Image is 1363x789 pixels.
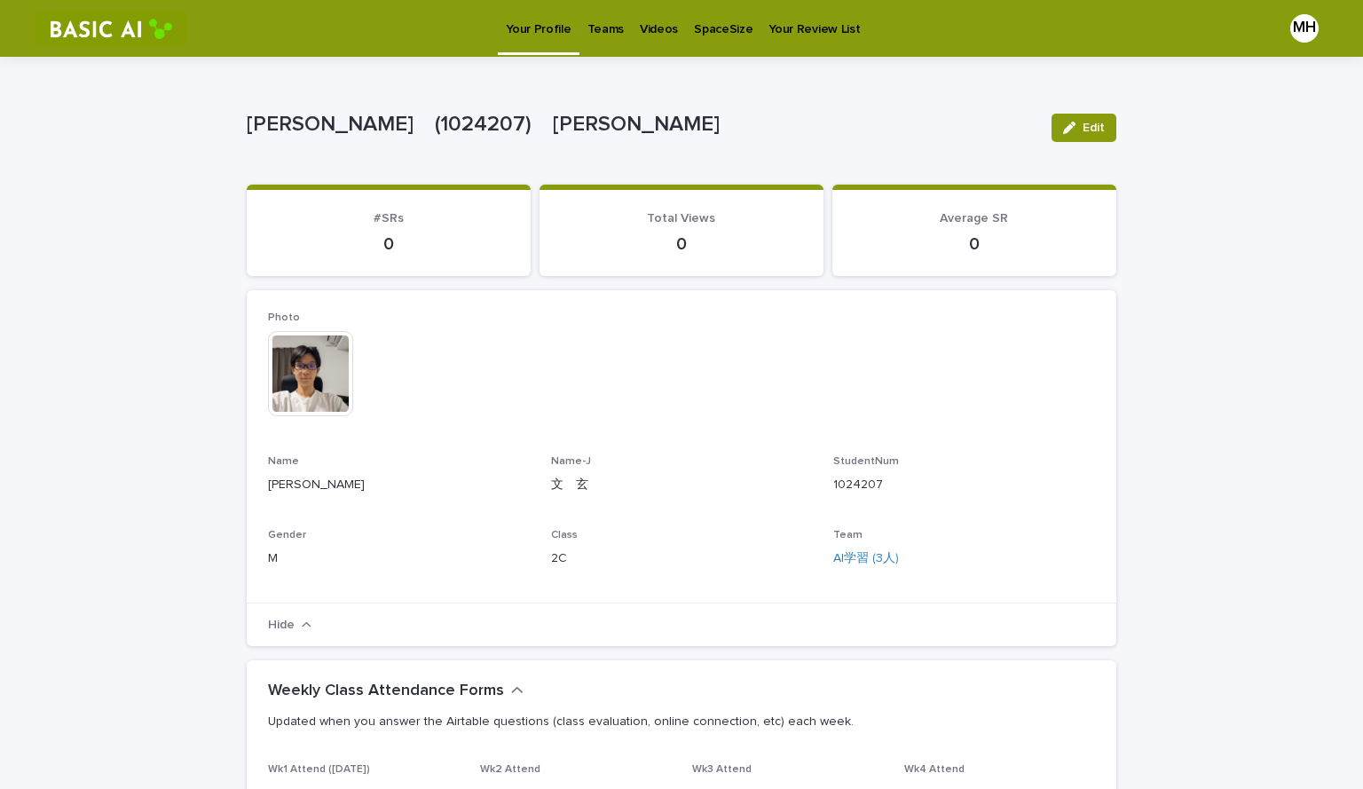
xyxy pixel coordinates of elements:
[833,549,899,568] a: AI学習 (3人)
[551,530,578,540] span: Class
[833,476,1095,494] p: 1024207
[561,233,802,255] p: 0
[268,476,530,494] p: [PERSON_NAME]
[268,764,370,775] span: Wk1 Attend ([DATE])
[833,530,863,540] span: Team
[268,233,509,255] p: 0
[833,456,899,467] span: StudentNum
[268,682,524,701] button: Weekly Class Attendance Forms
[854,233,1095,255] p: 0
[268,549,530,568] p: M
[268,456,299,467] span: Name
[268,619,311,632] button: Hide
[551,476,813,494] p: 文 玄
[551,456,591,467] span: Name-J
[247,112,1037,138] p: [PERSON_NAME] (1024207) [PERSON_NAME]
[268,714,1088,730] p: Updated when you answer the Airtable questions (class evaluation, online connection, etc) each week.
[1052,114,1116,142] button: Edit
[374,212,404,225] span: #SRs
[1083,122,1105,134] span: Edit
[940,212,1008,225] span: Average SR
[551,549,813,568] p: 2C
[35,11,186,46] img: RtIB8pj2QQiOZo6waziI
[480,764,540,775] span: Wk2 Attend
[647,212,715,225] span: Total Views
[268,312,300,323] span: Photo
[692,764,752,775] span: Wk3 Attend
[1290,14,1319,43] div: MH
[904,764,965,775] span: Wk4 Attend
[268,530,306,540] span: Gender
[268,682,504,701] h2: Weekly Class Attendance Forms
